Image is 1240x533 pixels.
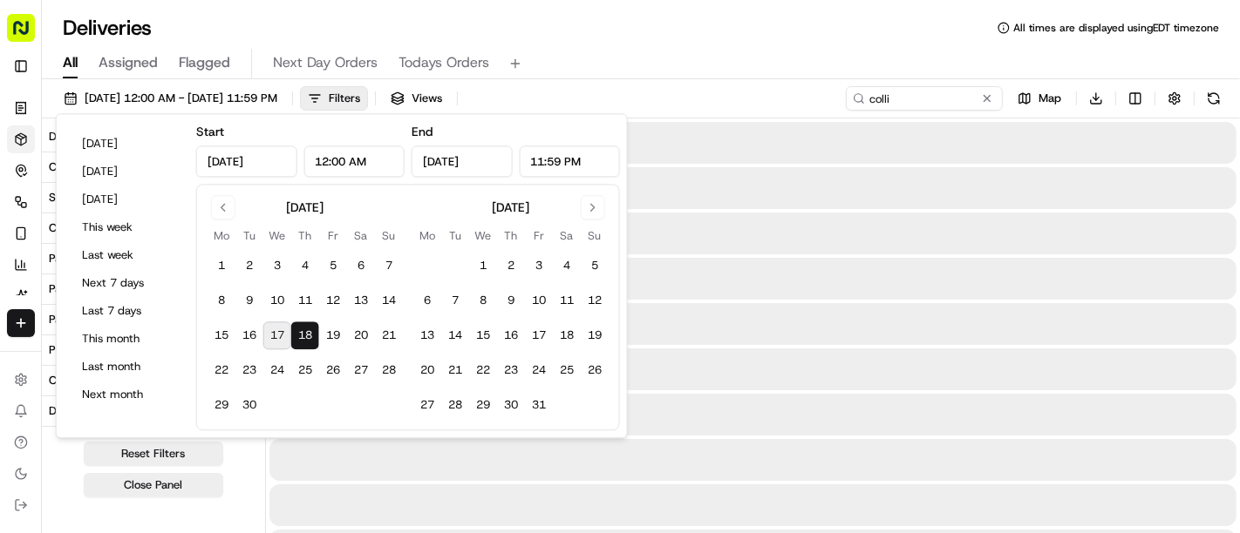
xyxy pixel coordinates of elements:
button: 29 [208,392,235,420]
button: 23 [235,357,263,385]
button: 11 [291,287,319,315]
button: This week [74,215,179,240]
button: 25 [553,357,581,385]
span: Views [412,91,442,106]
button: Map [1010,86,1069,111]
th: Saturday [553,226,581,245]
button: 25 [291,357,319,385]
label: Start [196,124,224,139]
button: 18 [553,322,581,350]
button: Go to next month [581,195,605,219]
div: Country [49,220,91,236]
span: Todays Orders [399,52,489,73]
button: 13 [413,322,441,350]
button: [DATE] 12:00 AM - [DATE] 11:59 PM [56,86,285,111]
button: 27 [413,392,441,420]
button: 11 [553,287,581,315]
div: Driving Distance [49,403,133,419]
div: Package Tags [49,312,119,327]
div: [DATE] [492,199,529,216]
button: Start new chat [296,171,317,192]
button: Reset Filters [84,442,223,466]
a: 📗Knowledge Base [10,245,140,276]
span: Flagged [179,52,230,73]
div: Package Requirements [49,281,167,297]
button: 23 [497,357,525,385]
button: Driving Distance [42,396,265,426]
button: 28 [441,392,469,420]
button: 4 [553,253,581,280]
a: 💻API Documentation [140,245,287,276]
button: City [42,152,265,182]
button: 30 [235,392,263,420]
div: Dispatch Strategy [49,434,144,449]
button: 13 [347,287,375,315]
button: 4 [291,253,319,280]
th: Monday [208,226,235,245]
div: Provider Name [49,342,126,358]
button: 17 [263,322,291,350]
button: 22 [469,357,497,385]
button: 24 [525,357,553,385]
button: 10 [525,287,553,315]
button: 15 [469,322,497,350]
a: Powered byPylon [123,293,211,307]
button: 21 [441,357,469,385]
th: Thursday [291,226,319,245]
button: [DATE] [74,187,179,212]
button: 2 [235,253,263,280]
button: 30 [497,392,525,420]
button: 6 [413,287,441,315]
button: Next month [74,382,179,407]
button: Country [42,213,265,243]
button: Refresh [1202,86,1226,111]
button: 24 [263,357,291,385]
span: Assigned [99,52,158,73]
span: API Documentation [165,252,280,269]
button: Last month [74,354,179,379]
th: Wednesday [263,226,291,245]
span: [DATE] 12:00 AM - [DATE] 11:59 PM [85,91,277,106]
th: Sunday [581,226,609,245]
th: Wednesday [469,226,497,245]
button: [DATE] [74,132,179,156]
button: 8 [208,287,235,315]
img: 1736555255976-a54dd68f-1ca7-489b-9aae-adbdc363a1c4 [17,165,49,197]
th: Friday [319,226,347,245]
button: 12 [581,287,609,315]
button: 18 [291,322,319,350]
button: Courier Name [42,366,265,395]
button: 27 [347,357,375,385]
button: 26 [581,357,609,385]
th: Thursday [497,226,525,245]
button: 9 [497,287,525,315]
span: All times are displayed using EDT timezone [1013,21,1219,35]
span: All [63,52,78,73]
button: 10 [263,287,291,315]
button: 20 [347,322,375,350]
th: Sunday [375,226,403,245]
button: Provider Name [42,335,265,365]
span: Knowledge Base [35,252,133,269]
button: Filters [300,86,368,111]
h1: Deliveries [63,14,152,42]
button: 5 [319,253,347,280]
div: We're available if you need us! [59,183,221,197]
th: Friday [525,226,553,245]
div: 💻 [147,253,161,267]
button: 19 [581,322,609,350]
button: Go to previous month [211,195,235,219]
button: 26 [319,357,347,385]
button: State [42,183,265,213]
button: Views [383,86,450,111]
button: 16 [497,322,525,350]
button: 22 [208,357,235,385]
img: Nash [17,17,52,51]
button: 29 [469,392,497,420]
button: Package Tags [42,305,265,334]
button: 17 [525,322,553,350]
div: Courier Name [49,373,120,388]
div: Delivery Status [49,129,128,145]
button: 6 [347,253,375,280]
button: 14 [441,322,469,350]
